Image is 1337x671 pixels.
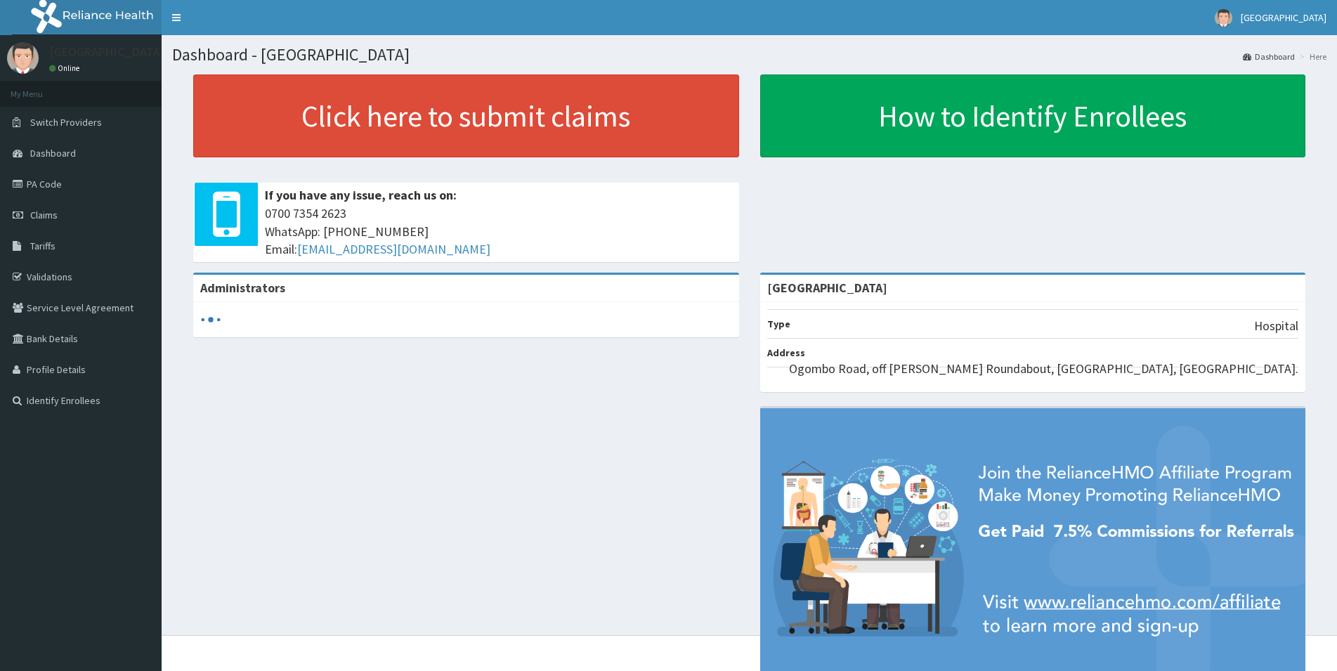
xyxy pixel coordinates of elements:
img: User Image [7,42,39,74]
span: 0700 7354 2623 WhatsApp: [PHONE_NUMBER] Email: [265,204,732,259]
a: [EMAIL_ADDRESS][DOMAIN_NAME] [297,241,490,257]
span: Switch Providers [30,116,102,129]
b: Administrators [200,280,285,296]
a: Dashboard [1243,51,1295,63]
span: Tariffs [30,240,56,252]
p: Ogombo Road, off [PERSON_NAME] Roundabout, [GEOGRAPHIC_DATA], [GEOGRAPHIC_DATA]. [789,360,1298,378]
strong: [GEOGRAPHIC_DATA] [767,280,887,296]
a: How to Identify Enrollees [760,74,1306,157]
li: Here [1296,51,1326,63]
b: Address [767,346,805,359]
h1: Dashboard - [GEOGRAPHIC_DATA] [172,46,1326,64]
a: Online [49,63,83,73]
p: [GEOGRAPHIC_DATA] [49,46,165,58]
b: Type [767,318,790,330]
a: Click here to submit claims [193,74,739,157]
svg: audio-loading [200,309,221,330]
span: Claims [30,209,58,221]
b: If you have any issue, reach us on: [265,187,457,203]
p: Hospital [1254,317,1298,335]
img: User Image [1215,9,1232,27]
span: Dashboard [30,147,76,159]
span: [GEOGRAPHIC_DATA] [1241,11,1326,24]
